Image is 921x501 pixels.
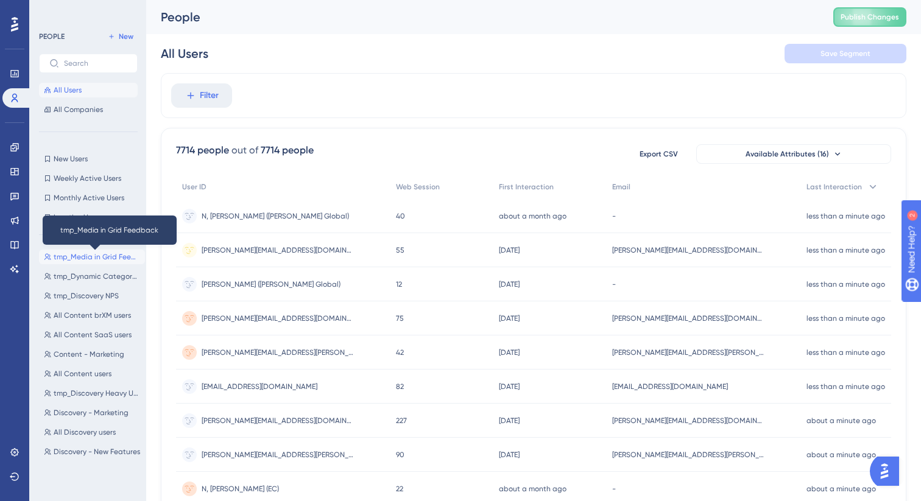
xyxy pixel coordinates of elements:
[612,416,764,426] span: [PERSON_NAME][EMAIL_ADDRESS][DOMAIN_NAME]
[161,45,208,62] div: All Users
[261,143,314,158] div: 7714 people
[39,328,145,342] button: All Content SaaS users
[396,416,407,426] span: 227
[54,388,140,398] span: tmp_Discovery Heavy Users
[499,348,520,357] time: [DATE]
[54,252,140,262] span: tmp_Media in Grid Feedback
[696,144,891,164] button: Available Attributes (16)
[396,211,405,221] span: 40
[499,382,520,391] time: [DATE]
[176,143,229,158] div: 7714 people
[612,211,616,221] span: -
[499,280,520,289] time: [DATE]
[54,330,132,340] span: All Content SaaS users
[171,83,232,108] button: Filter
[54,173,121,183] span: Weekly Active Users
[806,450,876,459] time: about a minute ago
[54,193,124,203] span: Monthly Active Users
[806,485,876,493] time: about a minute ago
[202,348,354,357] span: [PERSON_NAME][EMAIL_ADDRESS][PERSON_NAME][DOMAIN_NAME]
[104,29,138,44] button: New
[39,444,145,459] button: Discovery - New Features
[396,279,402,289] span: 12
[499,450,520,459] time: [DATE]
[806,348,885,357] time: less than a minute ago
[202,450,354,460] span: [PERSON_NAME][EMAIL_ADDRESS][PERSON_NAME][DOMAIN_NAME]
[202,484,279,494] span: N, [PERSON_NAME] (EC)
[806,382,885,391] time: less than a minute ago
[54,369,111,379] span: All Content users
[640,149,678,159] span: Export CSV
[612,450,764,460] span: [PERSON_NAME][EMAIL_ADDRESS][PERSON_NAME][DOMAIN_NAME]
[54,310,131,320] span: All Content brXM users
[806,246,885,254] time: less than a minute ago
[499,182,554,192] span: First Interaction
[396,245,404,255] span: 55
[161,9,803,26] div: People
[612,314,764,323] span: [PERSON_NAME][EMAIL_ADDRESS][DOMAIN_NAME][PERSON_NAME]
[202,314,354,323] span: [PERSON_NAME][EMAIL_ADDRESS][DOMAIN_NAME][PERSON_NAME]
[54,427,116,437] span: All Discovery users
[396,314,404,323] span: 75
[499,212,566,220] time: about a month ago
[54,349,124,359] span: Content - Marketing
[29,3,76,18] span: Need Help?
[202,245,354,255] span: [PERSON_NAME][EMAIL_ADDRESS][DOMAIN_NAME]
[806,416,876,425] time: about a minute ago
[39,405,145,420] button: Discovery - Marketing
[806,314,885,323] time: less than a minute ago
[628,144,689,164] button: Export CSV
[806,212,885,220] time: less than a minute ago
[820,49,870,58] span: Save Segment
[612,348,764,357] span: [PERSON_NAME][EMAIL_ADDRESS][PERSON_NAME][DOMAIN_NAME]
[39,289,145,303] button: tmp_Discovery NPS
[806,182,862,192] span: Last Interaction
[612,279,616,289] span: -
[39,83,138,97] button: All Users
[54,105,103,114] span: All Companies
[39,32,65,41] div: PEOPLE
[396,348,404,357] span: 42
[54,212,101,222] span: Inactive Users
[39,347,145,362] button: Content - Marketing
[202,416,354,426] span: [PERSON_NAME][EMAIL_ADDRESS][DOMAIN_NAME]
[54,447,140,457] span: Discovery - New Features
[202,382,317,391] span: [EMAIL_ADDRESS][DOMAIN_NAME]
[182,182,206,192] span: User ID
[54,154,88,164] span: New Users
[612,382,728,391] span: [EMAIL_ADDRESS][DOMAIN_NAME]
[39,269,145,284] button: tmp_Dynamic Category Users
[396,450,404,460] span: 90
[806,280,885,289] time: less than a minute ago
[39,366,145,381] button: All Content users
[396,484,403,494] span: 22
[119,32,133,41] span: New
[499,416,520,425] time: [DATE]
[54,291,119,301] span: tmp_Discovery NPS
[39,308,145,323] button: All Content brXM users
[39,210,138,225] button: Inactive Users
[202,279,341,289] span: [PERSON_NAME] ([PERSON_NAME] Global)
[499,314,520,323] time: [DATE]
[39,425,145,440] button: All Discovery users
[54,272,140,281] span: tmp_Dynamic Category Users
[39,152,138,166] button: New Users
[612,484,616,494] span: -
[833,7,906,27] button: Publish Changes
[39,191,138,205] button: Monthly Active Users
[396,382,404,391] span: 82
[612,245,764,255] span: [PERSON_NAME][EMAIL_ADDRESS][DOMAIN_NAME]
[54,85,82,95] span: All Users
[39,102,138,117] button: All Companies
[612,182,630,192] span: Email
[39,250,145,264] button: tmp_Media in Grid Feedback
[64,59,127,68] input: Search
[499,246,520,254] time: [DATE]
[54,408,129,418] span: Discovery - Marketing
[870,453,906,489] iframe: UserGuiding AI Assistant Launcher
[200,88,219,103] span: Filter
[202,211,349,221] span: N, [PERSON_NAME] ([PERSON_NAME] Global)
[39,386,145,401] button: tmp_Discovery Heavy Users
[39,171,138,186] button: Weekly Active Users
